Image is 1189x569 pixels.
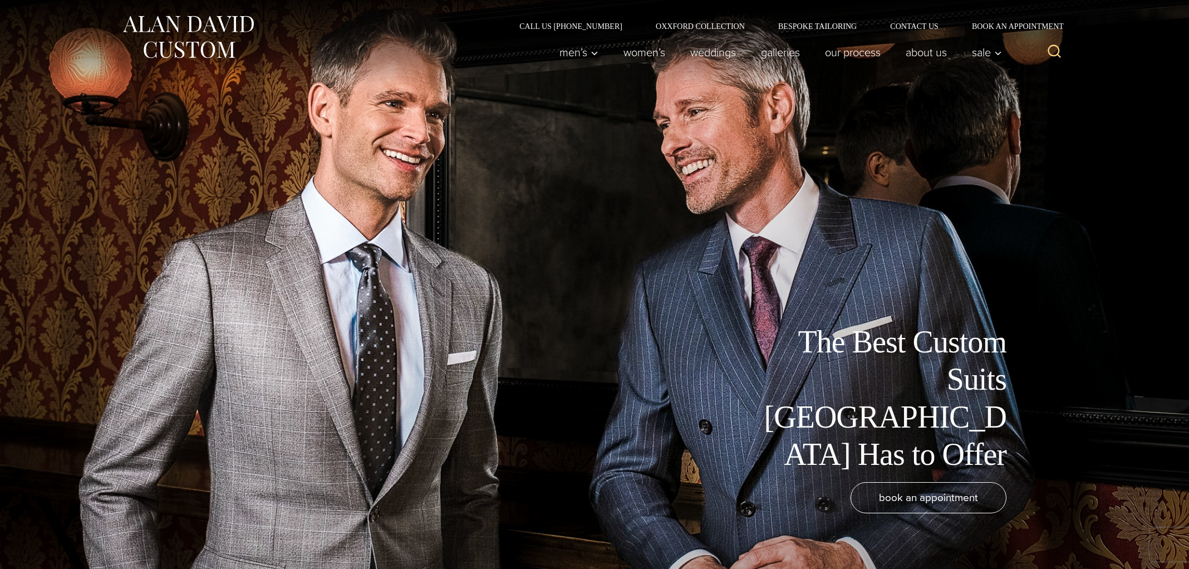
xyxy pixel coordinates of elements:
[611,41,678,63] a: Women’s
[879,489,978,506] span: book an appointment
[121,12,255,62] img: Alan David Custom
[1041,39,1068,66] button: View Search Form
[813,41,893,63] a: Our Process
[678,41,749,63] a: weddings
[503,22,1068,30] nav: Secondary Navigation
[749,41,813,63] a: Galleries
[547,41,1008,63] nav: Primary Navigation
[761,22,873,30] a: Bespoke Tailoring
[955,22,1068,30] a: Book an Appointment
[893,41,960,63] a: About Us
[756,323,1006,473] h1: The Best Custom Suits [GEOGRAPHIC_DATA] Has to Offer
[639,22,761,30] a: Oxxford Collection
[559,47,598,58] span: Men’s
[873,22,955,30] a: Contact Us
[972,47,1002,58] span: Sale
[503,22,639,30] a: Call Us [PHONE_NUMBER]
[851,482,1006,513] a: book an appointment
